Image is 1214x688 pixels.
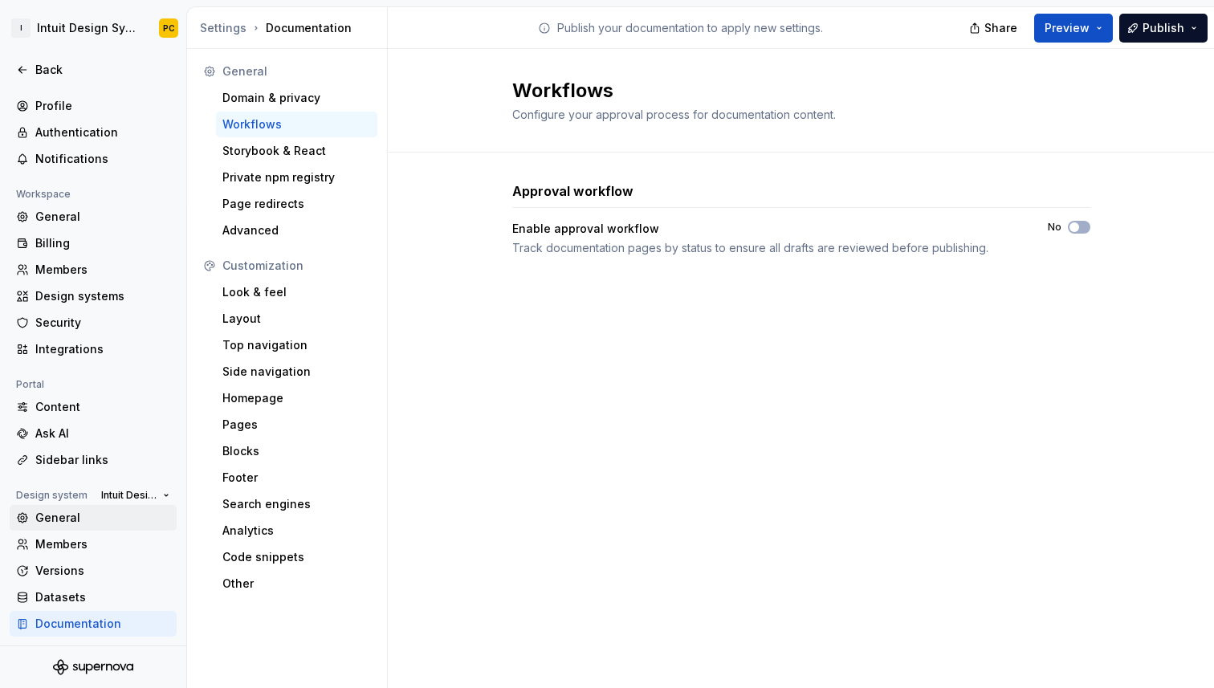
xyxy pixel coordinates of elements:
[10,257,177,283] a: Members
[222,364,371,380] div: Side navigation
[216,385,377,411] a: Homepage
[216,279,377,305] a: Look & feel
[35,151,170,167] div: Notifications
[222,143,371,159] div: Storybook & React
[35,98,170,114] div: Profile
[35,209,170,225] div: General
[222,390,371,406] div: Homepage
[10,394,177,420] a: Content
[10,375,51,394] div: Portal
[512,108,836,121] span: Configure your approval process for documentation content.
[216,491,377,517] a: Search engines
[163,22,175,35] div: PC
[222,258,371,274] div: Customization
[216,438,377,464] a: Blocks
[37,20,140,36] div: Intuit Design System
[35,536,170,552] div: Members
[10,283,177,309] a: Design systems
[222,576,371,592] div: Other
[10,120,177,145] a: Authentication
[10,558,177,584] a: Versions
[35,235,170,251] div: Billing
[35,510,170,526] div: General
[3,10,183,46] button: IIntuit Design SystemPC
[10,57,177,83] a: Back
[216,359,377,385] a: Side navigation
[512,78,1071,104] h2: Workflows
[1048,221,1061,234] label: No
[222,311,371,327] div: Layout
[222,116,371,132] div: Workflows
[222,222,371,238] div: Advanced
[222,90,371,106] div: Domain & privacy
[35,62,170,78] div: Back
[10,505,177,531] a: General
[216,544,377,570] a: Code snippets
[216,332,377,358] a: Top navigation
[53,659,133,675] svg: Supernova Logo
[512,181,633,201] h3: Approval workflow
[10,584,177,610] a: Datasets
[1034,14,1113,43] button: Preview
[557,20,823,36] p: Publish your documentation to apply new settings.
[222,470,371,486] div: Footer
[10,447,177,473] a: Sidebar links
[200,20,246,36] button: Settings
[222,284,371,300] div: Look & feel
[35,563,170,579] div: Versions
[222,63,371,79] div: General
[222,196,371,212] div: Page redirects
[35,288,170,304] div: Design systems
[222,337,371,353] div: Top navigation
[512,221,1019,237] div: Enable approval workflow
[35,262,170,278] div: Members
[222,443,371,459] div: Blocks
[216,165,377,190] a: Private npm registry
[101,489,157,502] span: Intuit Design System
[222,417,371,433] div: Pages
[512,240,1019,256] div: Track documentation pages by status to ensure all drafts are reviewed before publishing.
[984,20,1017,36] span: Share
[10,185,77,204] div: Workspace
[1119,14,1208,43] button: Publish
[10,204,177,230] a: General
[10,146,177,172] a: Notifications
[1045,20,1090,36] span: Preview
[10,486,94,505] div: Design system
[35,589,170,605] div: Datasets
[10,230,177,256] a: Billing
[200,20,381,36] div: Documentation
[10,93,177,119] a: Profile
[35,124,170,140] div: Authentication
[222,496,371,512] div: Search engines
[216,306,377,332] a: Layout
[10,531,177,557] a: Members
[222,549,371,565] div: Code snippets
[216,571,377,596] a: Other
[10,421,177,446] a: Ask AI
[961,14,1028,43] button: Share
[216,465,377,491] a: Footer
[216,85,377,111] a: Domain & privacy
[11,18,31,38] div: I
[222,169,371,185] div: Private npm registry
[216,191,377,217] a: Page redirects
[216,138,377,164] a: Storybook & React
[10,310,177,336] a: Security
[35,315,170,331] div: Security
[10,336,177,362] a: Integrations
[35,399,170,415] div: Content
[10,611,177,637] a: Documentation
[216,218,377,243] a: Advanced
[35,452,170,468] div: Sidebar links
[35,341,170,357] div: Integrations
[35,616,170,632] div: Documentation
[216,518,377,543] a: Analytics
[35,425,170,442] div: Ask AI
[216,112,377,137] a: Workflows
[222,523,371,539] div: Analytics
[216,412,377,438] a: Pages
[1143,20,1184,36] span: Publish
